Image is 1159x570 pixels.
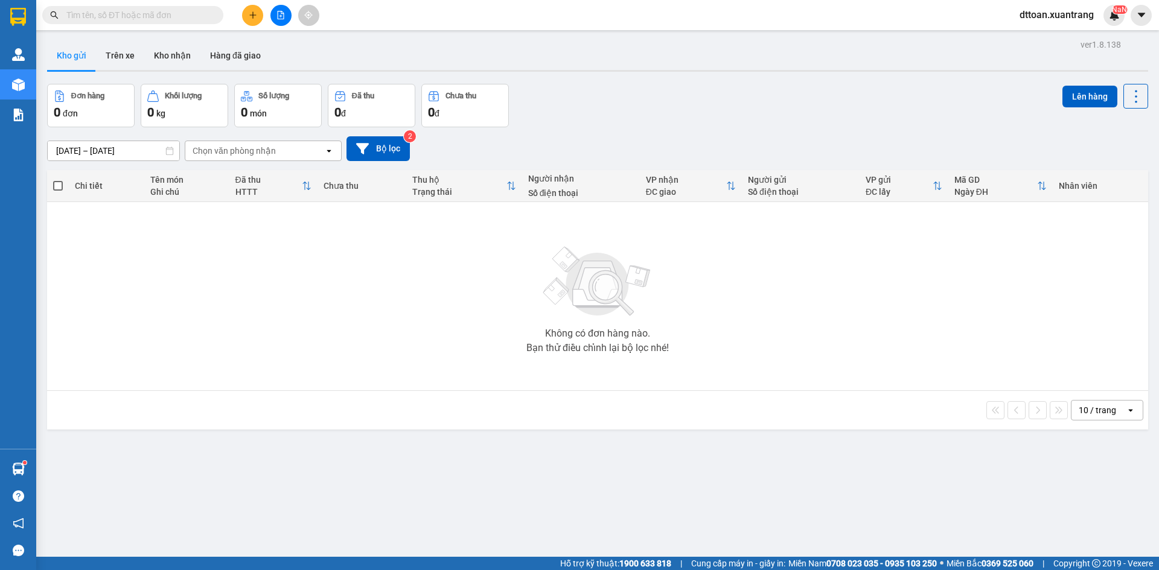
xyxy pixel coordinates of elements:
sup: NaN [1112,5,1127,14]
button: Lên hàng [1062,86,1117,107]
svg: open [324,146,334,156]
div: Người nhận [528,174,634,183]
span: caret-down [1136,10,1147,21]
span: question-circle [13,490,24,502]
img: logo-vxr [10,8,26,26]
span: copyright [1092,559,1100,568]
span: 0 [147,105,154,119]
th: Toggle SortBy [406,170,522,202]
th: Toggle SortBy [948,170,1053,202]
button: plus [242,5,263,26]
th: Toggle SortBy [640,170,742,202]
div: Số điện thoại [528,188,634,198]
button: Chưa thu0đ [421,84,509,127]
div: Ghi chú [150,187,223,197]
th: Toggle SortBy [860,170,948,202]
img: icon-new-feature [1109,10,1120,21]
div: 10 / trang [1079,404,1116,416]
div: Chi tiết [75,181,138,191]
span: dttoan.xuantrang [1010,7,1103,22]
img: svg+xml;base64,PHN2ZyBjbGFzcz0ibGlzdC1wbHVnX19zdmciIHhtbG5zPSJodHRwOi8vd3d3LnczLm9yZy8yMDAwL3N2Zy... [537,239,658,324]
span: notification [13,518,24,529]
button: caret-down [1131,5,1152,26]
button: Bộ lọc [346,136,410,161]
span: aim [304,11,313,19]
span: 0 [334,105,341,119]
span: | [680,557,682,570]
img: solution-icon [12,109,25,121]
sup: 1 [23,461,27,464]
span: | [1042,557,1044,570]
span: plus [249,11,257,19]
div: ĐC lấy [866,187,933,197]
div: Thu hộ [412,175,506,185]
div: Mã GD [954,175,1037,185]
div: HTTT [235,187,302,197]
span: 0 [54,105,60,119]
button: Đơn hàng0đơn [47,84,135,127]
input: Select a date range. [48,141,179,160]
div: Đã thu [352,92,374,100]
strong: 0708 023 035 - 0935 103 250 [826,559,937,568]
div: VP nhận [646,175,726,185]
div: Không có đơn hàng nào. [545,329,650,338]
div: Trạng thái [412,187,506,197]
div: Số lượng [258,92,289,100]
span: Miền Bắc [947,557,1033,570]
span: Hỗ trợ kỹ thuật: [560,557,671,570]
span: 0 [428,105,435,119]
span: đ [435,109,439,118]
button: Kho gửi [47,41,96,70]
div: Đã thu [235,175,302,185]
div: Đơn hàng [71,92,104,100]
strong: 1900 633 818 [619,559,671,568]
div: Người gửi [748,175,854,185]
img: warehouse-icon [12,463,25,475]
sup: 2 [404,130,416,142]
span: message [13,545,24,556]
div: Khối lượng [165,92,202,100]
span: Cung cấp máy in - giấy in: [691,557,785,570]
strong: 0369 525 060 [982,559,1033,568]
img: warehouse-icon [12,48,25,61]
img: warehouse-icon [12,78,25,91]
span: kg [156,109,165,118]
th: Toggle SortBy [229,170,318,202]
span: Miền Nam [788,557,937,570]
span: file-add [276,11,285,19]
span: search [50,11,59,19]
span: đ [341,109,346,118]
span: đơn [63,109,78,118]
div: Chưa thu [324,181,400,191]
div: Số điện thoại [748,187,854,197]
button: aim [298,5,319,26]
button: Khối lượng0kg [141,84,228,127]
div: VP gửi [866,175,933,185]
button: Số lượng0món [234,84,322,127]
svg: open [1126,405,1135,415]
button: Đã thu0đ [328,84,415,127]
span: 0 [241,105,247,119]
div: Ngày ĐH [954,187,1037,197]
span: món [250,109,267,118]
div: Chọn văn phòng nhận [193,145,276,157]
div: Bạn thử điều chỉnh lại bộ lọc nhé! [526,343,669,353]
div: Chưa thu [445,92,476,100]
div: ver 1.8.138 [1081,38,1121,51]
div: ĐC giao [646,187,726,197]
button: Hàng đã giao [200,41,270,70]
span: ⚪️ [940,561,943,566]
input: Tìm tên, số ĐT hoặc mã đơn [66,8,209,22]
div: Tên món [150,175,223,185]
button: Kho nhận [144,41,200,70]
button: Trên xe [96,41,144,70]
button: file-add [270,5,292,26]
div: Nhân viên [1059,181,1142,191]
